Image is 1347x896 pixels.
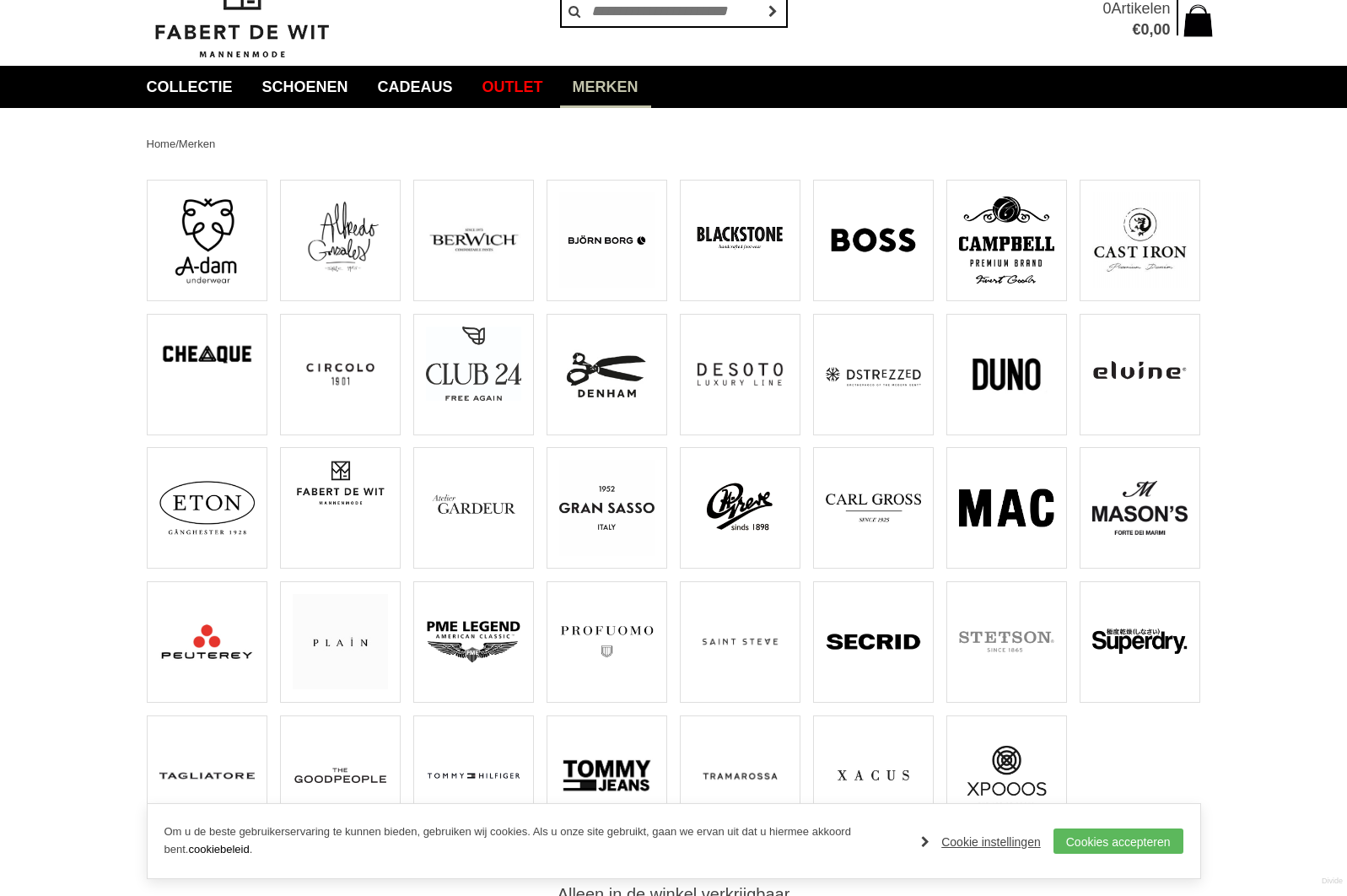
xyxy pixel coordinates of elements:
[547,715,667,837] a: TOMMY JEANS
[813,447,934,569] a: GROSS
[413,314,534,435] a: Club 24
[547,314,667,435] a: DENHAM
[921,829,1041,855] a: Cookie instellingen
[1149,21,1153,38] span: ,
[293,327,388,422] img: Circolo
[426,327,521,401] img: Club 24
[413,581,534,703] a: PME LEGEND
[280,180,401,301] a: Alfredo Gonzales
[426,460,521,555] img: GARDEUR
[164,823,905,859] p: Om u de beste gebruikerservaring te kunnen bieden, gebruiken wij cookies. Als u onze site gebruik...
[946,180,1067,301] a: Campbell
[175,138,179,150] span: /
[159,728,255,823] img: Tagliatore
[293,594,388,689] img: Plain
[250,66,361,108] a: Schoenen
[826,728,921,823] img: Xacus
[280,447,401,569] a: FABERT DE WIT
[692,192,788,288] img: Blackstone
[813,581,934,703] a: SECRID
[1080,581,1200,703] a: SUPERDRY
[1080,447,1200,569] a: Masons
[946,314,1067,435] a: Duno
[1132,21,1140,38] span: €
[559,594,655,689] img: PROFUOMO
[559,327,655,422] img: DENHAM
[547,581,667,703] a: PROFUOMO
[946,581,1067,703] a: STETSON
[147,138,176,150] a: Home
[147,180,267,301] a: A-DAM
[413,715,534,837] a: TOMMY HILFIGER
[426,728,521,823] img: TOMMY HILFIGER
[1092,192,1188,288] img: CAST IRON
[159,327,255,384] img: Cheaque
[1092,327,1188,422] img: ELVINE
[826,460,921,555] img: GROSS
[826,327,921,422] img: Dstrezzed
[413,447,534,569] a: GARDEUR
[680,447,800,569] a: GREVE
[559,728,655,823] img: TOMMY JEANS
[813,180,934,301] a: BOSS
[959,728,1054,823] img: XPOOOS
[188,843,249,856] a: cookiebeleid
[413,180,534,301] a: Berwich
[680,314,800,435] a: Desoto
[946,447,1067,569] a: MAC
[147,447,267,569] a: ETON
[1092,594,1188,689] img: SUPERDRY
[470,66,556,108] a: Outlet
[559,460,655,555] img: GRAN SASSO
[547,447,667,569] a: GRAN SASSO
[280,581,401,703] a: Plain
[959,594,1054,689] img: STETSON
[293,728,388,823] img: The Goodpeople
[159,192,255,288] img: A-DAM
[159,594,255,689] img: PEUTEREY
[147,581,267,703] a: PEUTEREY
[826,594,921,689] img: SECRID
[560,66,651,108] a: Merken
[159,460,255,555] img: ETON
[280,715,401,837] a: The Goodpeople
[680,581,800,703] a: Saint Steve
[426,192,521,288] img: Berwich
[293,192,388,278] img: Alfredo Gonzales
[680,715,800,837] a: Tramarossa
[1092,460,1188,555] img: Masons
[559,192,655,288] img: BJÖRN BORG
[692,728,788,823] img: Tramarossa
[147,314,267,435] a: Cheaque
[365,66,466,108] a: Cadeaus
[1322,871,1343,892] a: Divide
[959,192,1054,288] img: Campbell
[1153,21,1170,38] span: 00
[426,594,521,689] img: PME LEGEND
[692,327,788,422] img: Desoto
[959,460,1054,555] img: MAC
[134,66,245,108] a: collectie
[680,180,800,301] a: Blackstone
[1140,21,1149,38] span: 0
[1080,180,1200,301] a: CAST IRON
[293,460,388,505] img: FABERT DE WIT
[826,192,921,288] img: BOSS
[1053,829,1183,854] a: Cookies accepteren
[179,138,215,150] a: Merken
[147,715,267,837] a: Tagliatore
[946,715,1067,837] a: XPOOOS
[547,180,667,301] a: BJÖRN BORG
[280,314,401,435] a: Circolo
[813,314,934,435] a: Dstrezzed
[1080,314,1200,435] a: ELVINE
[959,327,1054,422] img: Duno
[692,594,788,689] img: Saint Steve
[692,460,788,555] img: GREVE
[813,715,934,837] a: Xacus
